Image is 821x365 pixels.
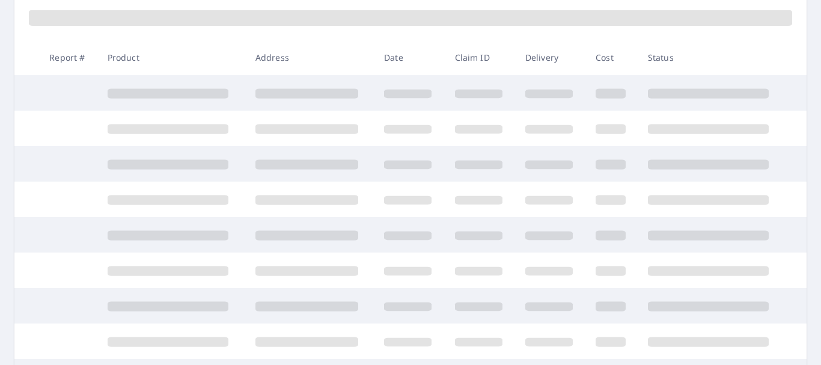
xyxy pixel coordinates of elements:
[374,40,445,75] th: Date
[98,40,246,75] th: Product
[40,40,97,75] th: Report #
[586,40,638,75] th: Cost
[638,40,786,75] th: Status
[246,40,374,75] th: Address
[516,40,586,75] th: Delivery
[445,40,516,75] th: Claim ID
